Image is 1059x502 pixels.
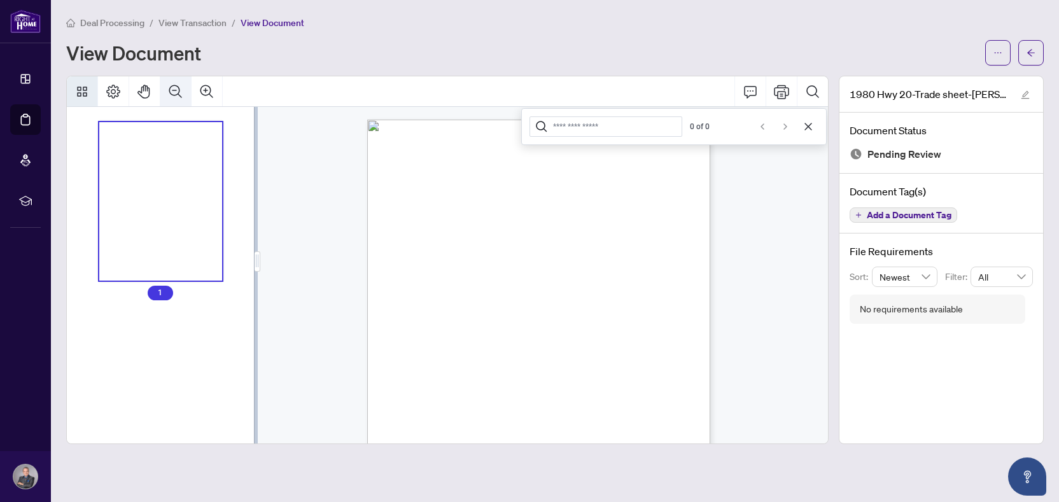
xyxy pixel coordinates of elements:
[978,267,1025,286] span: All
[80,17,144,29] span: Deal Processing
[850,123,1033,138] h4: Document Status
[1008,457,1046,496] button: Open asap
[158,17,227,29] span: View Transaction
[66,43,201,63] h1: View Document
[867,211,951,220] span: Add a Document Tag
[850,87,1009,102] span: 1980 Hwy 20-Trade sheet-[PERSON_NAME] to review.pdf
[855,212,862,218] span: plus
[880,267,930,286] span: Newest
[241,17,304,29] span: View Document
[867,146,941,163] span: Pending Review
[66,18,75,27] span: home
[860,302,963,316] div: No requirements available
[850,244,1033,259] h4: File Requirements
[1021,90,1030,99] span: edit
[232,15,235,30] li: /
[850,207,957,223] button: Add a Document Tag
[850,184,1033,199] h4: Document Tag(s)
[1027,48,1035,57] span: arrow-left
[150,15,153,30] li: /
[850,270,872,284] p: Sort:
[13,464,38,489] img: Profile Icon
[10,10,41,33] img: logo
[945,270,971,284] p: Filter:
[850,148,862,160] img: Document Status
[993,48,1002,57] span: ellipsis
